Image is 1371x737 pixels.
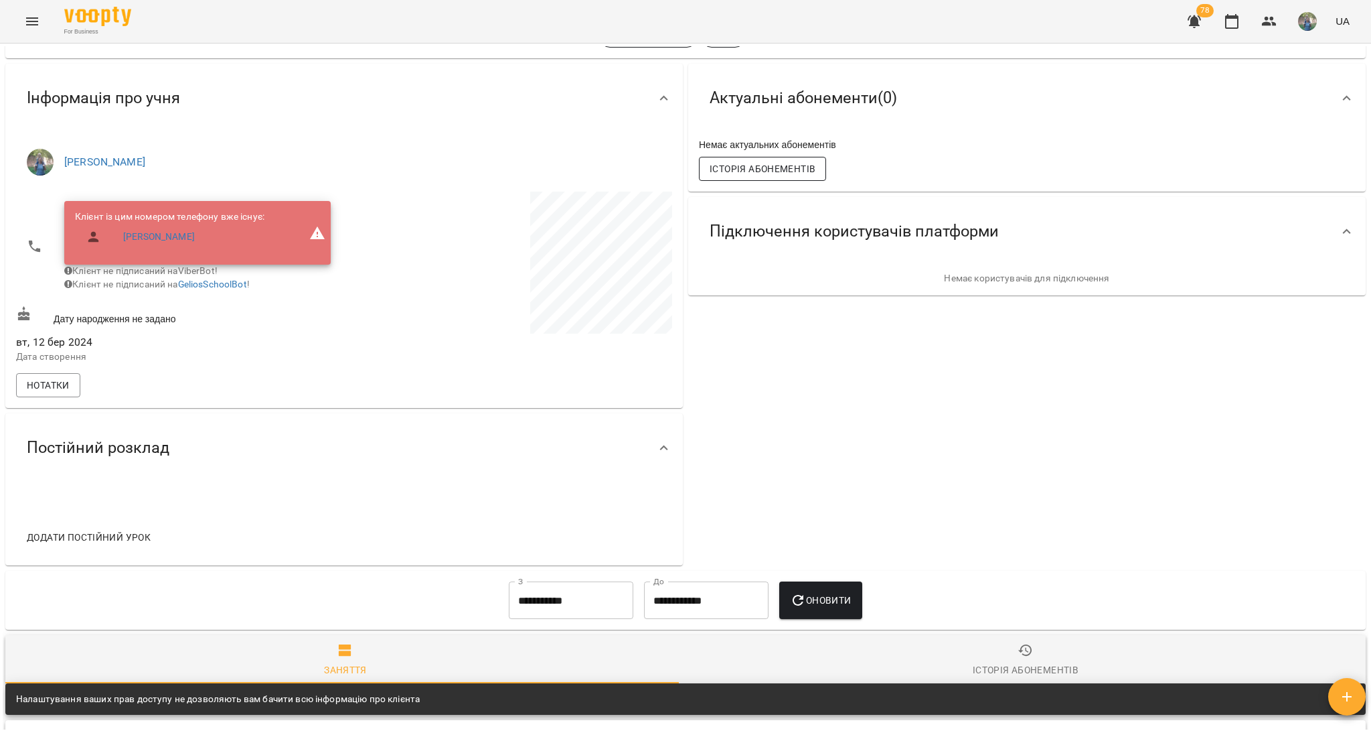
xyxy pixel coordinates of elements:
[696,135,1358,154] div: Немає актуальних абонементів
[16,334,341,350] span: вт, 12 бер 2024
[5,413,683,482] div: Постійний розклад
[27,377,70,393] span: Нотатки
[710,161,815,177] span: Історія абонементів
[64,155,145,168] a: [PERSON_NAME]
[973,662,1078,678] div: Історія абонементів
[710,221,999,242] span: Підключення користувачів платформи
[16,350,341,364] p: Дата створення
[75,210,264,255] ul: Клієнт із цим номером телефону вже існує:
[27,149,54,176] img: Оладько Марія
[13,304,344,328] div: Дату народження не задано
[27,88,180,109] span: Інформація про учня
[123,230,195,244] a: [PERSON_NAME]
[1336,14,1350,28] span: UA
[27,438,169,458] span: Постійний розклад
[5,64,683,133] div: Інформація про учня
[64,265,218,276] span: Клієнт не підписаний на ViberBot!
[21,525,156,549] button: Додати постійний урок
[790,592,851,608] span: Оновити
[64,7,131,26] img: Voopty Logo
[16,5,48,38] button: Menu
[64,279,250,289] span: Клієнт не підписаний на !
[688,64,1366,133] div: Актуальні абонементи(0)
[16,373,80,397] button: Нотатки
[64,27,131,36] span: For Business
[178,279,247,289] a: GeliosSchoolBot
[779,582,862,619] button: Оновити
[688,197,1366,266] div: Підключення користувачів платформи
[699,272,1355,285] p: Немає користувачів для підключення
[1330,9,1355,33] button: UA
[27,529,151,545] span: Додати постійний урок
[1196,4,1214,17] span: 78
[699,157,826,181] button: Історія абонементів
[324,662,367,678] div: Заняття
[16,687,420,712] div: Налаштування ваших прав доступу не дозволяють вам бачити всю інформацію про клієнта
[710,88,897,109] span: Актуальні абонементи ( 0 )
[1298,12,1317,31] img: de1e453bb906a7b44fa35c1e57b3518e.jpg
